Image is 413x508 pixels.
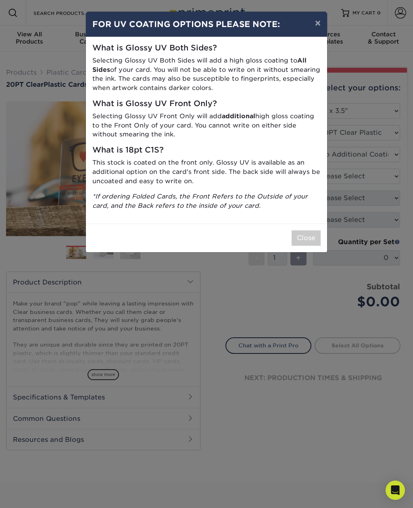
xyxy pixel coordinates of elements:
[292,230,321,246] button: Close
[386,481,405,500] div: Open Intercom Messenger
[92,18,321,30] h4: FOR UV COATING OPTIONS PLEASE NOTE:
[92,56,321,93] p: Selecting Glossy UV Both Sides will add a high gloss coating to of your card. You will not be abl...
[309,12,327,34] button: ×
[222,112,255,120] strong: additional
[92,192,308,209] i: *If ordering Folded Cards, the Front Refers to the Outside of your card, and the Back refers to t...
[92,44,321,53] h5: What is Glossy UV Both Sides?
[92,99,321,109] h5: What is Glossy UV Front Only?
[92,112,321,139] p: Selecting Glossy UV Front Only will add high gloss coating to the Front Only of your card. You ca...
[92,56,307,73] strong: All Sides
[92,146,321,155] h5: What is 18pt C1S?
[92,158,321,186] p: This stock is coated on the front only. Glossy UV is available as an additional option on the car...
